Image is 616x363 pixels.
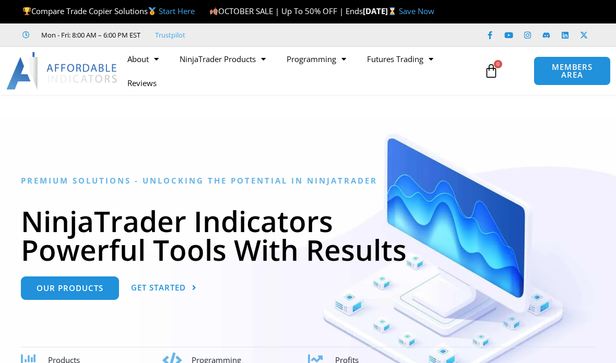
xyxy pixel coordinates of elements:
[117,47,169,71] a: About
[210,7,218,15] img: 🍂
[399,6,434,16] a: Save Now
[6,52,119,90] img: LogoAI | Affordable Indicators – NinjaTrader
[357,47,444,71] a: Futures Trading
[131,276,197,300] a: Get Started
[37,284,103,292] span: Our Products
[494,60,502,68] span: 0
[22,6,195,16] span: Compare Trade Copier Solutions
[363,6,399,16] strong: [DATE]
[276,47,357,71] a: Programming
[155,29,185,41] a: Trustpilot
[388,7,396,15] img: ⌛
[117,47,480,95] nav: Menu
[117,71,167,95] a: Reviews
[131,284,186,292] span: Get Started
[23,7,31,15] img: 🏆
[534,56,610,86] a: MEMBERS AREA
[21,207,595,264] h1: NinjaTrader Indicators Powerful Tools With Results
[21,176,595,186] h6: Premium Solutions - Unlocking the Potential in NinjaTrader
[148,7,156,15] img: 🥇
[159,6,195,16] a: Start Here
[468,56,514,86] a: 0
[544,63,599,79] span: MEMBERS AREA
[169,47,276,71] a: NinjaTrader Products
[21,276,119,300] a: Our Products
[39,29,140,41] span: Mon - Fri: 8:00 AM – 6:00 PM EST
[209,6,363,16] span: OCTOBER SALE | Up To 50% OFF | Ends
